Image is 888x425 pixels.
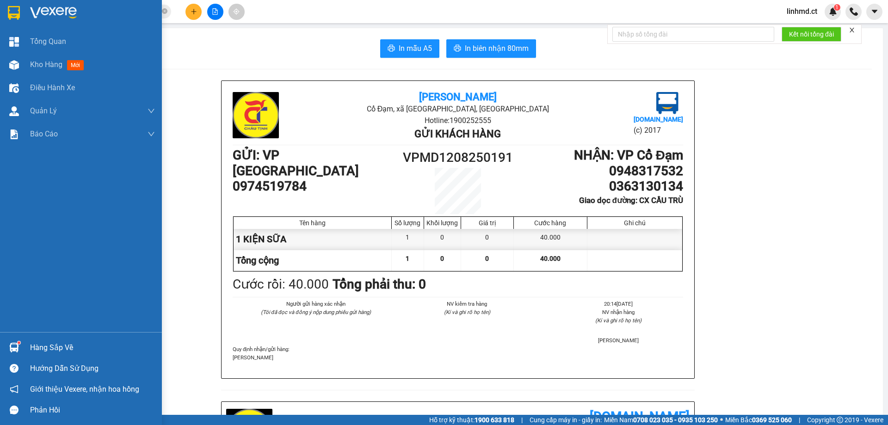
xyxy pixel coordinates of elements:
[782,27,841,42] button: Kết nối tổng đài
[779,6,825,17] span: linhmd.ct
[228,4,245,20] button: aim
[10,364,18,373] span: question-circle
[554,308,683,316] li: NV nhận hàng
[148,107,155,115] span: down
[574,148,683,163] b: NHẬN : VP Cổ Đạm
[30,383,139,395] span: Giới thiệu Vexere, nhận hoa hồng
[233,148,359,179] b: GỬI : VP [GEOGRAPHIC_DATA]
[406,255,409,262] span: 1
[191,8,197,15] span: plus
[424,229,461,250] div: 0
[752,416,792,424] strong: 0369 525 060
[9,343,19,352] img: warehouse-icon
[725,415,792,425] span: Miền Bắc
[461,229,514,250] div: 0
[207,4,223,20] button: file-add
[590,409,690,424] b: [DOMAIN_NAME]
[402,300,531,308] li: NV kiểm tra hàng
[634,116,683,123] b: [DOMAIN_NAME]
[9,129,19,139] img: solution-icon
[604,415,718,425] span: Miền Nam
[514,179,683,194] h1: 0363130134
[540,255,561,262] span: 40.000
[835,4,839,11] span: 1
[633,416,718,424] strong: 0708 023 035 - 0935 103 250
[463,219,511,227] div: Giá trị
[829,7,837,16] img: icon-new-feature
[233,179,401,194] h1: 0974519784
[446,39,536,58] button: printerIn biên nhận 80mm
[251,300,380,308] li: Người gửi hàng xác nhận
[10,385,18,394] span: notification
[18,341,20,344] sup: 1
[590,219,680,227] div: Ghi chú
[233,274,329,295] div: Cước rồi : 40.000
[9,83,19,93] img: warehouse-icon
[233,8,240,15] span: aim
[720,418,723,422] span: ⚪️
[870,7,879,16] span: caret-down
[414,128,501,140] b: Gửi khách hàng
[333,277,426,292] b: Tổng phải thu: 0
[465,43,529,54] span: In biên nhận 80mm
[392,229,424,250] div: 1
[234,229,392,250] div: 1 KIỆN SỮA
[866,4,882,20] button: caret-down
[233,353,683,362] p: [PERSON_NAME]
[554,300,683,308] li: 20:14[DATE]
[595,317,641,324] i: (Kí và ghi rõ họ tên)
[516,219,585,227] div: Cước hàng
[30,403,155,417] div: Phản hồi
[30,36,66,47] span: Tổng Quan
[530,415,602,425] span: Cung cấp máy in - giấy in:
[233,92,279,138] img: logo.jpg
[162,8,167,14] span: close-circle
[454,44,461,53] span: printer
[236,255,279,266] span: Tổng cộng
[308,103,608,115] li: Cổ Đạm, xã [GEOGRAPHIC_DATA], [GEOGRAPHIC_DATA]
[429,415,514,425] span: Hỗ trợ kỹ thuật:
[185,4,202,20] button: plus
[8,6,20,20] img: logo-vxr
[579,196,683,205] b: Giao dọc đường: CX CẦU TRÙ
[634,124,683,136] li: (c) 2017
[261,309,371,315] i: (Tôi đã đọc và đồng ý nộp dung phiếu gửi hàng)
[440,255,444,262] span: 0
[308,115,608,126] li: Hotline: 1900252555
[30,105,57,117] span: Quản Lý
[30,82,75,93] span: Điều hành xe
[444,309,490,315] i: (Kí và ghi rõ họ tên)
[837,417,843,423] span: copyright
[380,39,439,58] button: printerIn mẫu A5
[30,60,62,69] span: Kho hàng
[514,229,587,250] div: 40.000
[554,336,683,345] li: [PERSON_NAME]
[612,27,774,42] input: Nhập số tổng đài
[426,219,458,227] div: Khối lượng
[514,163,683,179] h1: 0948317532
[148,130,155,138] span: down
[419,91,497,103] b: [PERSON_NAME]
[162,7,167,16] span: close-circle
[849,27,855,33] span: close
[850,7,858,16] img: phone-icon
[789,29,834,39] span: Kết nối tổng đài
[9,37,19,47] img: dashboard-icon
[9,106,19,116] img: warehouse-icon
[236,219,389,227] div: Tên hàng
[30,362,155,376] div: Hướng dẫn sử dụng
[67,60,84,70] span: mới
[10,406,18,414] span: message
[521,415,523,425] span: |
[656,92,678,114] img: logo.jpg
[485,255,489,262] span: 0
[401,148,514,168] h1: VPMD1208250191
[388,44,395,53] span: printer
[212,8,218,15] span: file-add
[834,4,840,11] sup: 1
[233,345,683,362] div: Quy định nhận/gửi hàng :
[30,341,155,355] div: Hàng sắp về
[30,128,58,140] span: Báo cáo
[475,416,514,424] strong: 1900 633 818
[399,43,432,54] span: In mẫu A5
